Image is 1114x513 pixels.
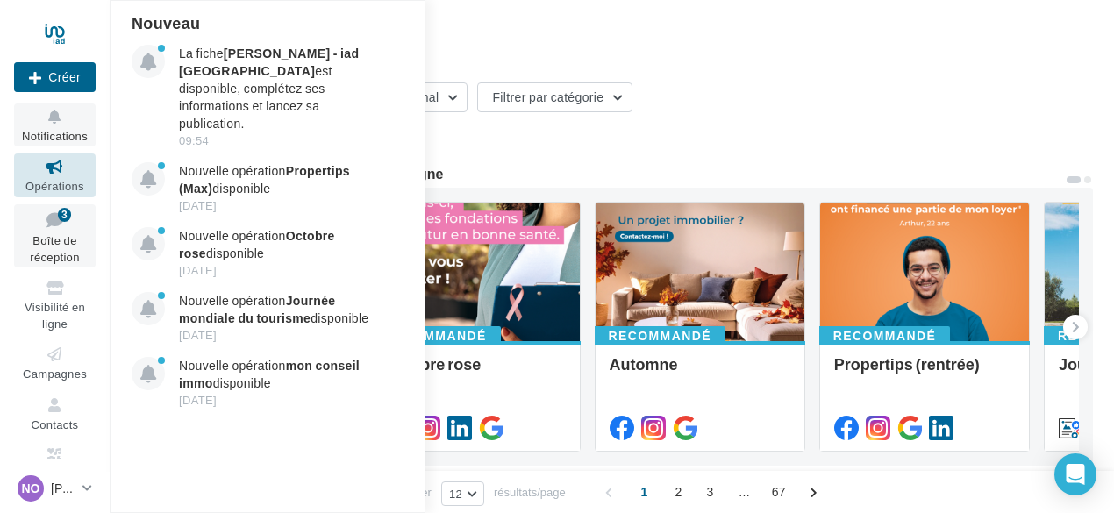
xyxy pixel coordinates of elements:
[449,487,462,501] span: 12
[665,478,693,506] span: 2
[631,478,659,506] span: 1
[494,484,566,501] span: résultats/page
[30,233,79,264] span: Boîte de réception
[1054,453,1096,495] div: Open Intercom Messenger
[131,167,1065,181] div: 6 opérations recommandées par votre enseigne
[23,367,87,381] span: Campagnes
[14,392,96,435] a: Contacts
[14,472,96,505] a: NO [PERSON_NAME]
[25,179,84,193] span: Opérations
[369,326,500,346] div: Recommandé
[595,326,725,346] div: Recommandé
[441,481,484,506] button: 12
[819,326,950,346] div: Recommandé
[765,478,793,506] span: 67
[22,480,40,497] span: NO
[14,341,96,384] a: Campagnes
[610,355,790,390] div: Automne
[14,62,96,92] div: Nouvelle campagne
[731,478,759,506] span: ...
[25,300,85,331] span: Visibilité en ligne
[696,478,725,506] span: 3
[131,28,1093,54] div: Opérations marketing
[477,82,632,112] button: Filtrer par catégorie
[22,129,88,143] span: Notifications
[384,355,565,390] div: Octobre rose
[14,442,96,485] a: Médiathèque
[14,103,96,146] button: Notifications
[58,208,71,222] div: 3
[32,417,79,431] span: Contacts
[14,153,96,196] a: Opérations
[14,204,96,268] a: Boîte de réception3
[51,480,75,497] p: [PERSON_NAME]
[14,62,96,92] button: Créer
[14,274,96,334] a: Visibilité en ligne
[393,484,432,501] span: Afficher
[834,355,1015,390] div: Propertips (rentrée)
